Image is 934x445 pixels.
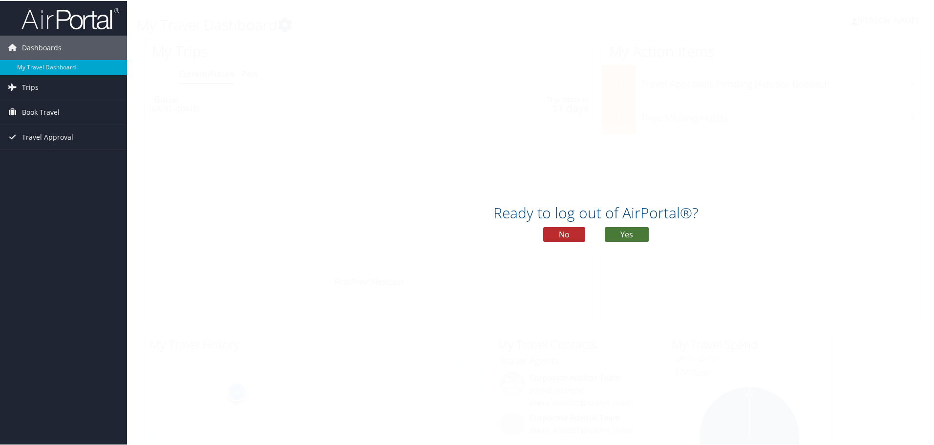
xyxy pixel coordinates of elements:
[22,99,60,124] span: Book Travel
[543,226,585,241] button: No
[22,74,39,99] span: Trips
[605,226,649,241] button: Yes
[22,124,73,148] span: Travel Approval
[22,35,62,59] span: Dashboards
[21,6,119,29] img: airportal-logo.png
